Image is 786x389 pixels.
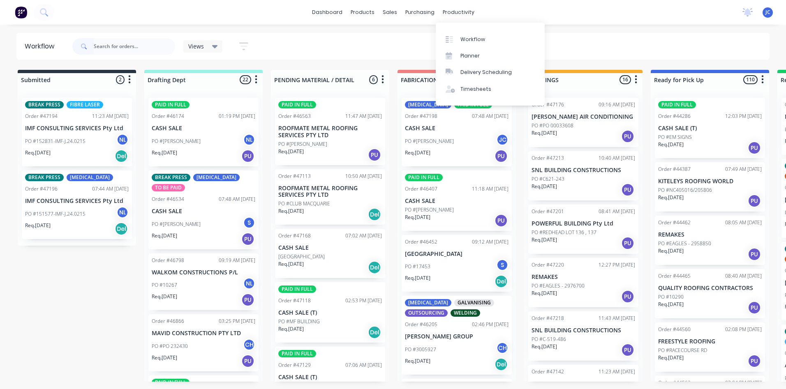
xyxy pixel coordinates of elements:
[25,222,51,229] p: Req. [DATE]
[405,321,437,328] div: Order #46205
[495,275,508,288] div: Del
[658,166,691,173] div: Order #44387
[532,183,557,190] p: Req. [DATE]
[152,232,177,239] p: Req. [DATE]
[152,281,177,289] p: PO #10267
[725,113,762,120] div: 12:03 PM [DATE]
[345,361,382,369] div: 07:06 AM [DATE]
[496,342,509,354] div: CH
[152,269,255,276] p: WALKOM CONSTRUCTIONS P/L
[152,196,184,203] div: Order #46534
[532,167,635,174] p: SNL BUILDING CONSTRUCTIONS
[532,343,557,350] p: Req. [DATE]
[92,113,129,120] div: 11:23 AM [DATE]
[15,6,27,18] img: Factory
[532,229,596,236] p: PO #REDHEAD LOT 136 , 137
[308,6,347,18] a: dashboard
[621,130,634,143] div: PU
[92,185,129,193] div: 07:44 AM [DATE]
[658,125,762,132] p: CASH SALE (T)
[748,248,761,261] div: PU
[402,296,512,375] div: [MEDICAL_DATA]GALVANISINGOUTSOURCINGWELDINGOrder #4620502:46 PM [DATE][PERSON_NAME] GROUPPO #3005...
[460,85,491,93] div: Timesheets
[219,257,255,264] div: 09:19 AM [DATE]
[148,98,259,166] div: PAID IN FULLOrder #4617401:19 PM [DATE]CASH SALEPO #[PERSON_NAME]NLReq.[DATE]PU
[599,315,635,322] div: 11:43 AM [DATE]
[658,301,684,308] p: Req. [DATE]
[278,318,320,325] p: PO #MF BUILDING
[25,198,129,205] p: IMF CONSULTING SERVICES Pty Ltd
[532,336,566,343] p: PO #C-519-486
[725,219,762,226] div: 08:05 AM [DATE]
[115,150,128,163] div: Del
[658,354,684,361] p: Req. [DATE]
[25,185,58,193] div: Order #47196
[278,350,316,357] div: PAID IN FULL
[621,290,634,303] div: PU
[275,282,385,343] div: PAID IN FULLOrder #4711802:53 PM [DATE]CASH SALE (T)PO #MF BUILDINGReq.[DATE]Del
[116,134,129,146] div: NL
[451,309,480,317] div: WELDING
[655,322,765,372] div: Order #4456002:08 PM [DATE]FREESTYLE ROOFINGPO #RACECOURSE RDReq.[DATE]PU
[278,113,311,120] div: Order #46563
[439,6,479,18] div: productivity
[765,9,770,16] span: JC
[152,379,190,386] div: PAID IN FULL
[599,261,635,269] div: 12:27 PM [DATE]
[241,232,254,246] div: PU
[25,138,86,145] p: PO #152831-IMF-J.24.0215
[725,272,762,280] div: 08:40 AM [DATE]
[748,301,761,314] div: PU
[219,318,255,325] div: 03:25 PM [DATE]
[368,148,381,161] div: PU
[152,184,185,191] div: TO BE PAID
[658,178,762,185] p: KITELEYS ROOFING WORLD
[278,185,382,199] p: ROOFMATE METAL ROOFING SERVICES PTY LTD
[405,206,454,214] p: PO #[PERSON_NAME]
[25,125,129,132] p: IMF CONSULTING SERVICES Pty Ltd
[22,170,132,239] div: BREAK PRESS[MEDICAL_DATA]Order #4719607:44 AM [DATE]IMF CONSULTING SERVICES Pty LtdPO #151577-IMF...
[725,379,762,387] div: 03:04 PM [DATE]
[658,379,691,387] div: Order #44562
[658,272,691,280] div: Order #44465
[405,251,509,258] p: [GEOGRAPHIC_DATA]
[67,101,103,108] div: FIBRE LASER
[241,293,254,306] div: PU
[405,309,448,317] div: OUTSOURCING
[495,214,508,227] div: PU
[655,98,765,158] div: PAID IN FULLOrder #4428612:03 PM [DATE]CASH SALE (T)PO #EM SIGNSReq.[DATE]PU
[152,221,201,228] p: PO #[PERSON_NAME]
[148,314,259,371] div: Order #4686603:25 PM [DATE]MAVID CONSTRUCTION PTY LTDPO #PO 232430CHReq.[DATE]PU
[472,185,509,193] div: 11:18 AM [DATE]
[725,166,762,173] div: 07:49 AM [DATE]
[152,293,177,300] p: Req. [DATE]
[655,269,765,318] div: Order #4446508:40 AM [DATE]QUALITY ROOFING CONTRACTORSPO #10290Req.[DATE]PU
[219,113,255,120] div: 01:19 PM [DATE]
[402,98,512,166] div: [MEDICAL_DATA]PAID IN FULLOrder #4719807:48 AM [DATE]CASH SALEPO #[PERSON_NAME]JCReq.[DATE]PU
[748,354,761,368] div: PU
[152,125,255,132] p: CASH SALE
[658,347,707,354] p: PO #RACECOURSE RD
[532,101,564,108] div: Order #47176
[405,113,437,120] div: Order #47198
[532,220,635,227] p: POWERFUL BUILDING Pty Ltd
[379,6,401,18] div: sales
[405,185,437,193] div: Order #46407
[278,207,304,215] p: Req. [DATE]
[658,141,684,148] p: Req. [DATE]
[436,64,545,81] a: Delivery Scheduling
[25,41,58,51] div: Workflow
[599,154,635,162] div: 10:40 AM [DATE]
[532,236,557,244] p: Req. [DATE]
[275,229,385,278] div: Order #4716807:02 AM [DATE]CASH SALE[GEOGRAPHIC_DATA]Req.[DATE]Del
[405,125,509,132] p: CASH SALE
[278,232,311,239] div: Order #47168
[241,150,254,163] div: PU
[345,297,382,304] div: 02:53 PM [DATE]
[278,297,311,304] div: Order #47118
[532,122,573,129] p: PO #PO 00033608
[658,101,696,108] div: PAID IN FULL
[152,113,184,120] div: Order #46174
[528,258,638,307] div: Order #4722012:27 PM [DATE]REMAKESPO #EAGLES - 2976700Req.[DATE]PU
[193,174,240,181] div: [MEDICAL_DATA]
